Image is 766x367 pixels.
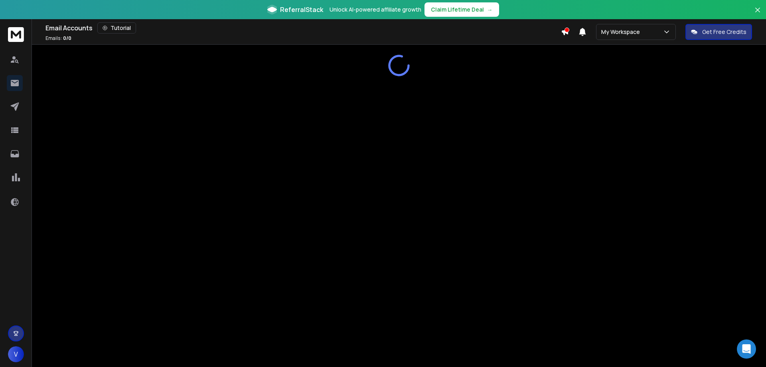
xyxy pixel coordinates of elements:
[330,6,421,14] p: Unlock AI-powered affiliate growth
[685,24,752,40] button: Get Free Credits
[8,346,24,362] button: V
[702,28,746,36] p: Get Free Credits
[97,22,136,34] button: Tutorial
[63,35,71,42] span: 0 / 0
[601,28,643,36] p: My Workspace
[280,5,323,14] span: ReferralStack
[424,2,499,17] button: Claim Lifetime Deal→
[45,35,71,42] p: Emails :
[45,22,561,34] div: Email Accounts
[737,339,756,359] div: Open Intercom Messenger
[752,5,763,24] button: Close banner
[487,6,493,14] span: →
